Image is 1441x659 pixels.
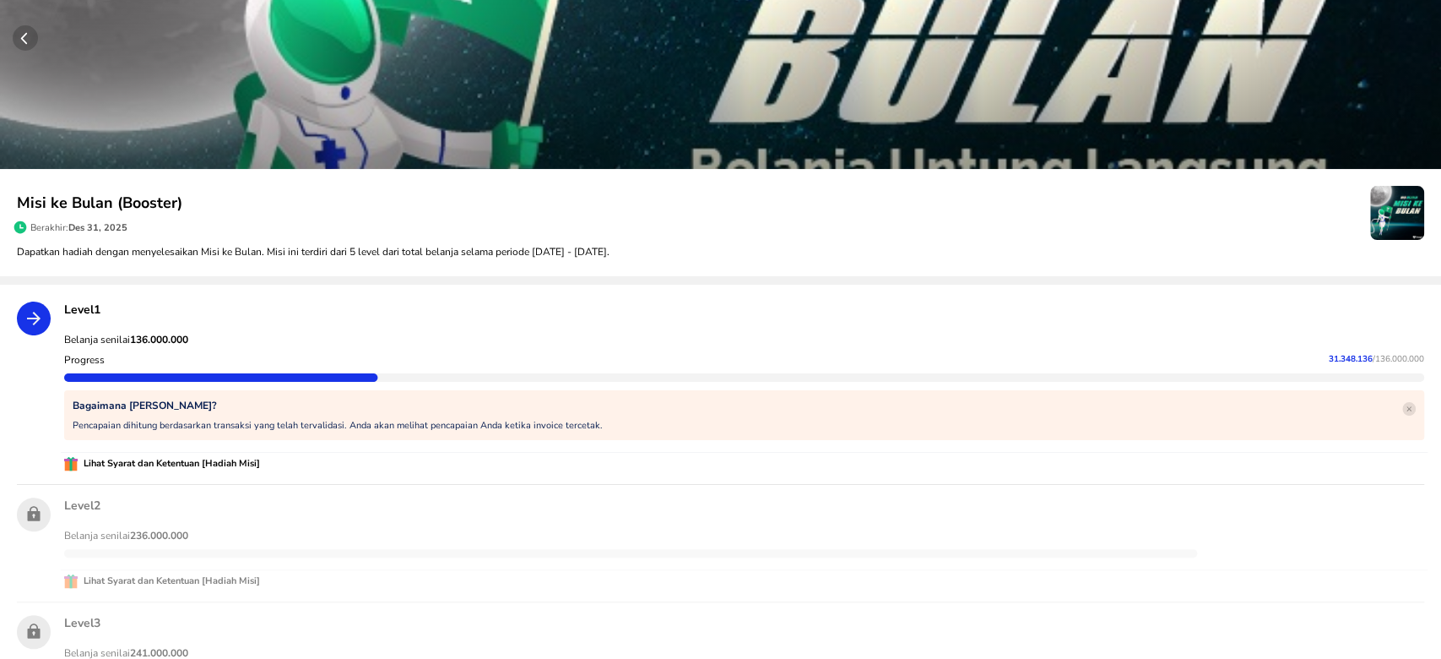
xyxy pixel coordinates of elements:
p: Dapatkan hadiah dengan menyelesaikan Misi ke Bulan. Misi ini terdiri dari 5 level dari total bela... [17,244,1424,259]
p: Bagaimana [PERSON_NAME]? [73,399,603,412]
span: Des 31, 2025 [68,221,127,234]
span: Belanja senilai [64,529,188,542]
span: Belanja senilai [64,333,188,346]
p: Level 3 [64,615,1424,631]
p: Misi ke Bulan (Booster) [17,192,1370,215]
strong: 136.000.000 [130,333,188,346]
p: Level 1 [64,302,1424,318]
p: Pencapaian dihitung berdasarkan transaksi yang telah tervalidasi. Anda akan melihat pencapaian An... [73,419,603,432]
span: / 136.000.000 [1373,353,1424,365]
p: Level 2 [64,498,1424,514]
img: mission-icon-23260 [1370,186,1424,240]
strong: 236.000.000 [130,529,188,542]
p: Lihat Syarat dan Ketentuan [Hadiah Misi] [78,574,260,589]
p: Berakhir: [30,221,127,234]
span: 31.348.136 [1329,353,1373,365]
p: Progress [64,353,105,367]
p: Lihat Syarat dan Ketentuan [Hadiah Misi] [78,456,260,471]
